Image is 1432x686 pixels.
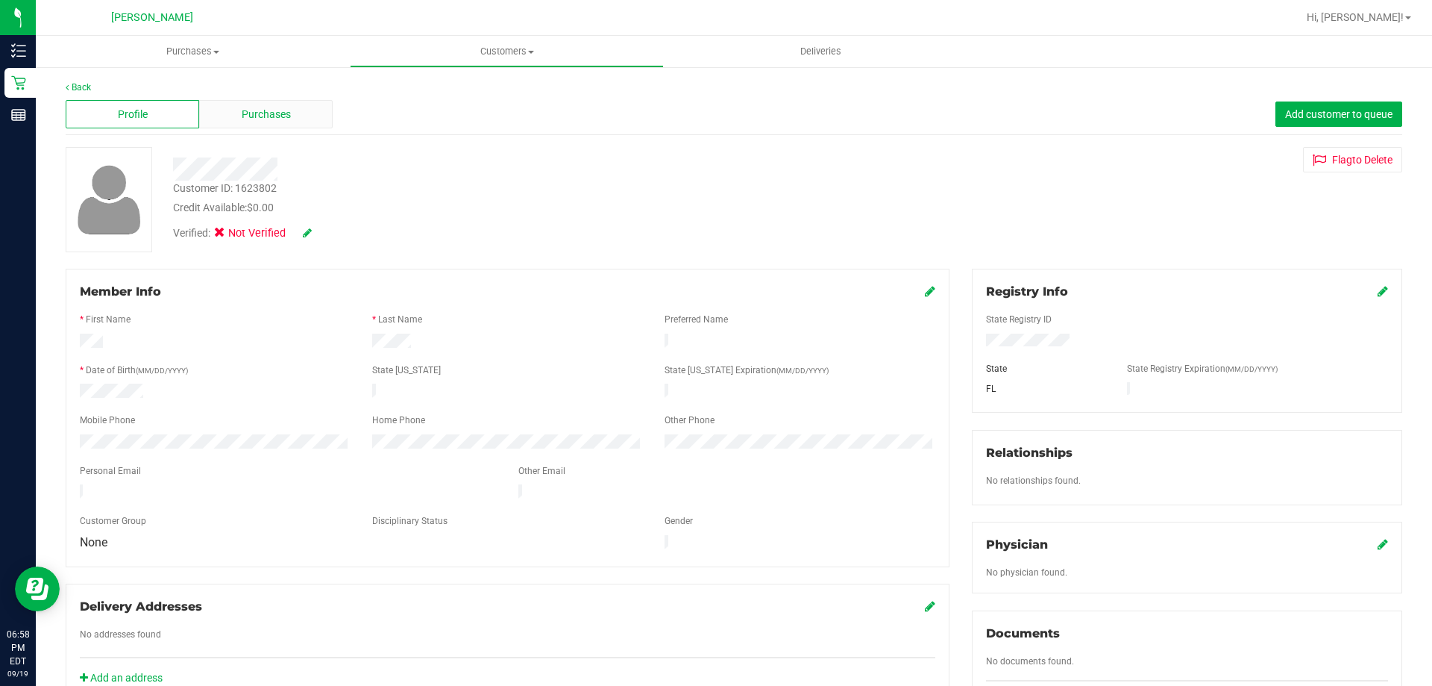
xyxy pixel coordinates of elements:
[986,446,1073,460] span: Relationships
[86,313,131,326] label: First Name
[986,567,1067,578] span: No physician found.
[242,107,291,122] span: Purchases
[80,284,161,299] span: Member Info
[70,161,148,238] img: user-icon.png
[173,181,277,196] div: Customer ID: 1623802
[1225,365,1278,373] span: (MM/DD/YYYY)
[518,464,565,478] label: Other Email
[372,364,441,377] label: State [US_STATE]
[975,382,1117,396] div: FL
[665,514,693,528] label: Gender
[665,414,715,427] label: Other Phone
[1285,108,1392,120] span: Add customer to queue
[80,628,161,641] label: No addresses found
[780,45,861,58] span: Deliveries
[1307,11,1404,23] span: Hi, [PERSON_NAME]!
[80,464,141,478] label: Personal Email
[7,628,29,668] p: 06:58 PM EDT
[986,284,1068,299] span: Registry Info
[36,45,350,58] span: Purchases
[36,36,350,67] a: Purchases
[118,107,148,122] span: Profile
[1303,147,1402,172] button: Flagto Delete
[351,45,663,58] span: Customers
[986,656,1074,667] span: No documents found.
[664,36,978,67] a: Deliveries
[11,107,26,122] inline-svg: Reports
[665,364,829,377] label: State [US_STATE] Expiration
[372,414,425,427] label: Home Phone
[80,535,107,549] span: None
[80,599,202,614] span: Delivery Addresses
[7,668,29,679] p: 09/19
[136,367,188,375] span: (MM/DD/YYYY)
[228,225,288,242] span: Not Verified
[1275,102,1402,127] button: Add customer to queue
[80,672,163,684] a: Add an address
[247,202,274,213] span: $0.00
[66,82,91,93] a: Back
[80,414,135,427] label: Mobile Phone
[80,514,146,528] label: Customer Group
[15,567,60,611] iframe: Resource center
[378,313,422,326] label: Last Name
[11,75,26,90] inline-svg: Retail
[372,514,447,528] label: Disciplinary Status
[986,313,1052,326] label: State Registry ID
[986,626,1060,640] span: Documents
[350,36,664,67] a: Customers
[776,367,829,375] span: (MM/DD/YYYY)
[111,11,193,24] span: [PERSON_NAME]
[986,474,1081,487] label: No relationships found.
[11,43,26,58] inline-svg: Inventory
[173,200,830,216] div: Credit Available:
[86,364,188,377] label: Date of Birth
[665,313,728,326] label: Preferred Name
[1127,362,1278,375] label: State Registry Expiration
[173,225,312,242] div: Verified:
[975,362,1117,375] div: State
[986,537,1048,552] span: Physician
